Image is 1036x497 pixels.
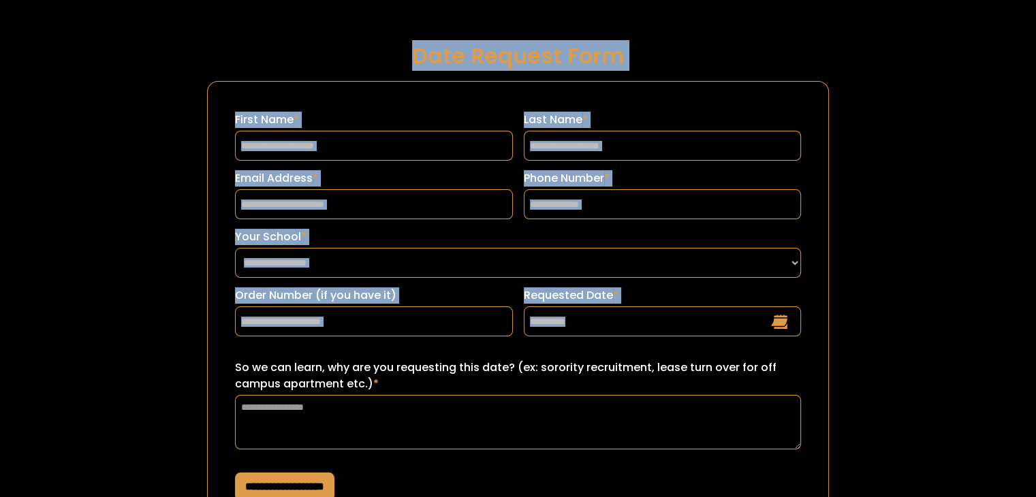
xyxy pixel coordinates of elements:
label: First Name [235,112,512,128]
label: Phone Number [524,170,801,187]
label: So we can learn, why are you requesting this date? (ex: sorority recruitment, lease turn over for... [235,359,801,392]
label: Your School [235,229,801,245]
h1: Date Request Form [207,44,829,67]
label: Requested Date [524,287,801,304]
label: Email Address [235,170,512,187]
label: Order Number (if you have it) [235,287,512,304]
label: Last Name [524,112,801,128]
